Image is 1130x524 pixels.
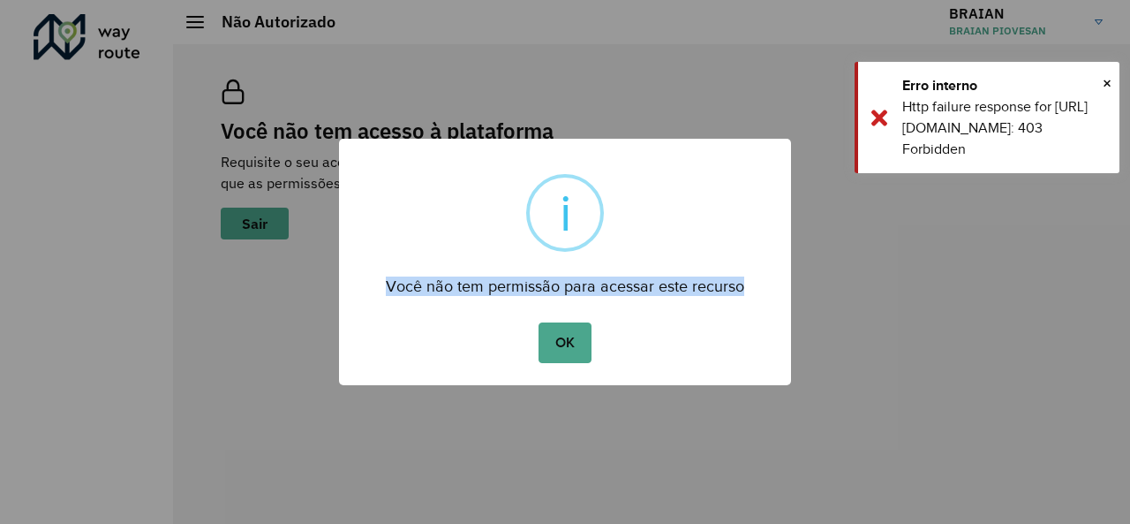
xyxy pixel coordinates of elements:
div: Http failure response for [URL][DOMAIN_NAME]: 403 Forbidden [902,96,1106,160]
div: i [560,178,571,248]
button: Close [1103,70,1111,96]
div: Você não tem permissão para acessar este recurso [339,261,791,300]
div: Erro interno [902,75,1106,96]
span: × [1103,70,1111,96]
button: OK [539,323,591,363]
